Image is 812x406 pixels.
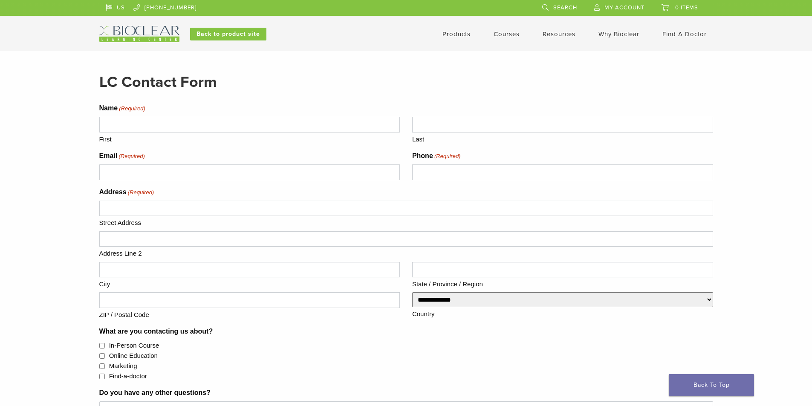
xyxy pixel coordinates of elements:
label: Do you have any other questions? [99,388,211,398]
span: My Account [604,4,644,11]
span: (Required) [118,104,145,113]
label: ZIP / Postal Code [99,308,400,320]
label: Address Line 2 [99,247,713,259]
legend: Name [99,103,145,113]
label: Country [412,307,713,319]
span: (Required) [433,152,460,161]
img: Bioclear [99,26,179,42]
a: Resources [543,30,575,38]
a: Back to product site [190,28,266,40]
label: First [99,132,400,144]
legend: What are you contacting us about? [99,326,213,337]
label: Marketing [109,361,137,371]
label: Email [99,151,145,161]
label: Last [412,132,713,144]
a: Products [442,30,471,38]
a: Why Bioclear [598,30,639,38]
span: (Required) [118,152,145,161]
h2: LC Contact Form [99,72,713,92]
span: 0 items [675,4,698,11]
span: (Required) [127,188,154,197]
label: Online Education [109,351,158,361]
label: Find-a-doctor [109,371,147,381]
label: State / Province / Region [412,277,713,289]
label: In-Person Course [109,341,159,351]
legend: Address [99,187,154,197]
a: Back To Top [669,374,754,396]
label: City [99,277,400,289]
span: Search [553,4,577,11]
a: Courses [494,30,520,38]
label: Phone [412,151,461,161]
label: Street Address [99,216,713,228]
a: Find A Doctor [662,30,707,38]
